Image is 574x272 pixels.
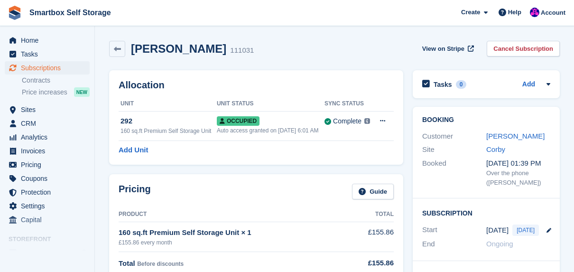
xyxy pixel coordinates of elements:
div: 292 [120,116,217,127]
a: Smartbox Self Storage [26,5,115,20]
span: Price increases [22,88,67,97]
div: Start [422,225,486,236]
h2: [PERSON_NAME] [131,42,226,55]
img: icon-info-grey-7440780725fd019a000dd9b08b2336e03edf1995a4989e88bcd33f0948082b44.svg [364,118,370,124]
div: End [422,239,486,250]
h2: Pricing [119,184,151,199]
span: Coupons [21,172,78,185]
h2: Subscription [422,208,550,217]
span: Sites [21,103,78,116]
td: £155.86 [352,222,394,252]
a: menu [5,186,90,199]
span: Pricing [21,158,78,171]
div: £155.86 every month [119,238,352,247]
div: Auto access granted on [DATE] 6:01 AM [217,126,324,135]
span: [DATE] [512,225,539,236]
a: menu [5,61,90,75]
span: Storefront [9,234,94,244]
span: View on Stripe [422,44,464,54]
span: Help [508,8,521,17]
a: Price increases NEW [22,87,90,97]
a: Contracts [22,76,90,85]
a: Add Unit [119,145,148,156]
span: Tasks [21,47,78,61]
time: 2025-09-30 00:00:00 UTC [486,225,509,236]
a: [PERSON_NAME] [486,132,545,140]
a: menu [5,47,90,61]
img: Sam Austin [530,8,539,17]
h2: Booking [422,116,550,124]
a: Corby [486,145,505,153]
span: Analytics [21,131,78,144]
span: Subscriptions [21,61,78,75]
div: Complete [333,116,361,126]
th: Unit Status [217,96,324,112]
a: menu [5,158,90,171]
span: Account [541,8,565,18]
span: Booking Portal [21,246,78,260]
a: menu [5,103,90,116]
a: Add [522,79,535,90]
a: menu [5,144,90,158]
div: Over the phone ([PERSON_NAME]) [486,169,550,187]
span: Create [461,8,480,17]
span: Home [21,34,78,47]
th: Sync Status [324,96,373,112]
img: stora-icon-8386f47178a22dfd0bd8f6a31ec36ba5ce8667c1dd55bd0f319d3a0aa187defe.svg [8,6,22,20]
span: Invoices [21,144,78,158]
a: menu [5,131,90,144]
a: menu [5,199,90,213]
span: CRM [21,117,78,130]
div: Booked [422,158,486,188]
div: 160 sq.ft Premium Self Storage Unit [120,127,217,135]
div: 160 sq.ft Premium Self Storage Unit × 1 [119,227,352,238]
a: View on Stripe [418,41,476,56]
div: Customer [422,131,486,142]
span: Before discounts [137,261,184,267]
a: menu [5,117,90,130]
a: menu [5,246,90,260]
div: NEW [74,87,90,97]
div: [DATE] 01:39 PM [486,158,550,169]
span: Ongoing [486,240,513,248]
th: Product [119,207,352,222]
h2: Allocation [119,80,394,91]
a: menu [5,213,90,226]
div: £155.86 [352,258,394,269]
th: Unit [119,96,217,112]
div: 111031 [230,45,254,56]
span: Protection [21,186,78,199]
a: Cancel Subscription [487,41,560,56]
a: Guide [352,184,394,199]
a: menu [5,172,90,185]
span: Capital [21,213,78,226]
div: Site [422,144,486,155]
div: 0 [456,80,467,89]
span: Settings [21,199,78,213]
h2: Tasks [434,80,452,89]
th: Total [352,207,394,222]
a: Preview store [78,247,90,259]
span: Total [119,259,135,267]
a: menu [5,34,90,47]
span: Occupied [217,116,259,126]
